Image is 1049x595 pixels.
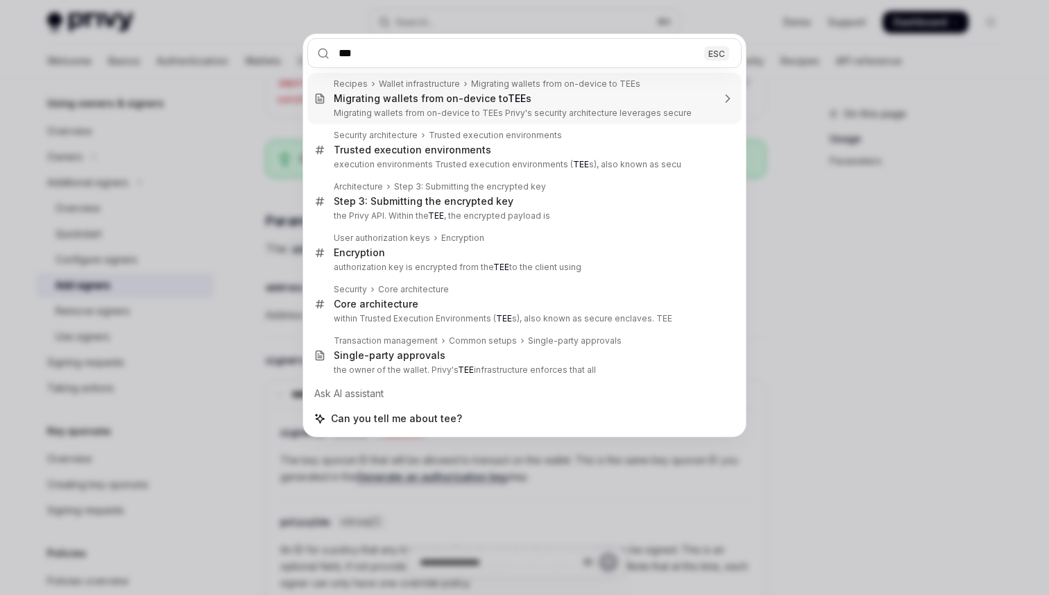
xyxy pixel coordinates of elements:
[334,284,367,295] div: Security
[334,364,713,376] p: the owner of the wallet. Privy's infrastructure enforces that all
[334,262,713,273] p: authorization key is encrypted from the to the client using
[334,313,713,324] p: within Trusted Execution Environments ( s), also known as secure enclaves. TEE
[334,78,368,90] div: Recipes
[334,195,513,208] div: Step 3: Submitting the encrypted key
[334,210,713,221] p: the Privy API. Within the , the encrypted payload is
[331,412,462,426] span: Can you tell me about tee?
[496,313,512,324] b: TEE
[471,78,640,90] div: Migrating wallets from on-device to TEEs
[307,381,742,406] div: Ask AI assistant
[704,46,729,60] div: ESC
[334,108,713,119] p: Migrating wallets from on-device to TEEs Privy's security architecture leverages secure
[394,181,546,192] div: Step 3: Submitting the encrypted key
[428,210,444,221] b: TEE
[334,144,491,156] div: Trusted execution environments
[334,233,430,244] div: User authorization keys
[573,159,589,169] b: TEE
[334,246,385,259] div: Encryption
[493,262,509,272] b: TEE
[528,335,622,346] div: Single-party approvals
[508,92,526,104] b: TEE
[334,92,531,105] div: Migrating wallets from on-device to s
[441,233,484,244] div: Encryption
[334,130,418,141] div: Security architecture
[379,78,460,90] div: Wallet infrastructure
[449,335,517,346] div: Common setups
[334,159,713,170] p: execution environments Trusted execution environments ( s), also known as secu
[334,181,383,192] div: Architecture
[378,284,449,295] div: Core architecture
[334,298,418,310] div: Core architecture
[458,364,474,375] b: TEE
[429,130,562,141] div: Trusted execution environments
[334,349,445,362] div: Single-party approvals
[334,335,438,346] div: Transaction management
